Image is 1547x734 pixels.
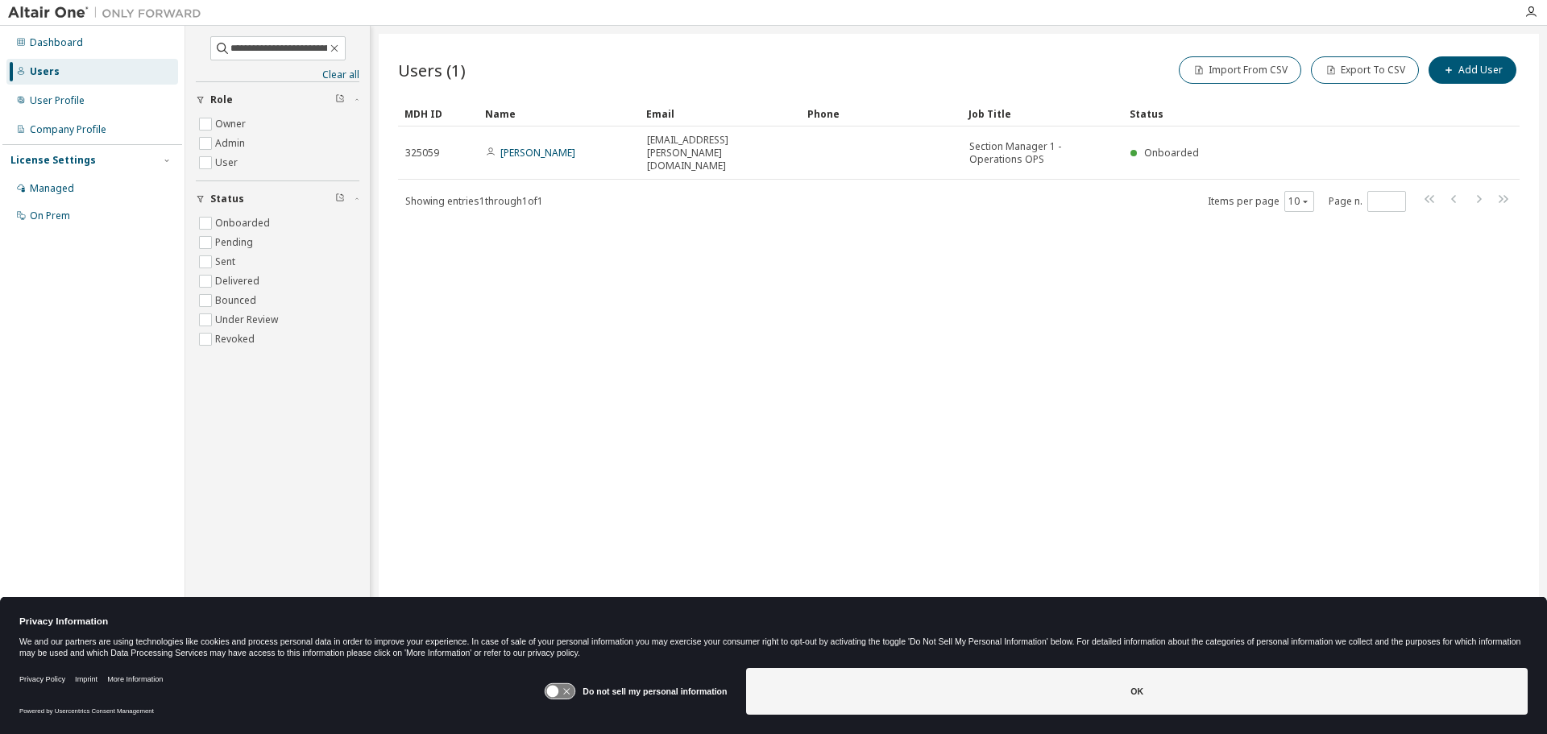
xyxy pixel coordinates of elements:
span: Clear filter [335,93,345,106]
button: 10 [1288,195,1310,208]
label: Delivered [215,272,263,291]
div: MDH ID [404,101,472,126]
span: Users (1) [398,59,466,81]
div: Company Profile [30,123,106,136]
label: Under Review [215,310,281,330]
span: [EMAIL_ADDRESS][PERSON_NAME][DOMAIN_NAME] [647,134,794,172]
div: On Prem [30,209,70,222]
label: Bounced [215,291,259,310]
button: Status [196,181,359,217]
span: Onboarded [1144,146,1199,160]
button: Export To CSV [1311,56,1419,84]
span: Items per page [1208,191,1314,212]
div: Users [30,65,60,78]
label: Pending [215,233,256,252]
div: Phone [807,101,956,126]
img: Altair One [8,5,209,21]
a: [PERSON_NAME] [500,146,575,160]
div: Status [1130,101,1436,126]
span: Page n. [1329,191,1406,212]
span: 325059 [405,147,439,160]
span: Status [210,193,244,205]
div: Email [646,101,794,126]
div: Managed [30,182,74,195]
button: Role [196,82,359,118]
a: Clear all [196,68,359,81]
div: License Settings [10,154,96,167]
label: Onboarded [215,214,273,233]
span: Clear filter [335,193,345,205]
label: Revoked [215,330,258,349]
span: Role [210,93,233,106]
label: Sent [215,252,238,272]
span: Showing entries 1 through 1 of 1 [405,194,543,208]
div: Job Title [968,101,1117,126]
div: User Profile [30,94,85,107]
span: Section Manager 1 - Operations OPS [969,140,1116,166]
label: Admin [215,134,248,153]
button: Add User [1429,56,1516,84]
button: Import From CSV [1179,56,1301,84]
div: Dashboard [30,36,83,49]
label: User [215,153,241,172]
label: Owner [215,114,249,134]
div: Name [485,101,633,126]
